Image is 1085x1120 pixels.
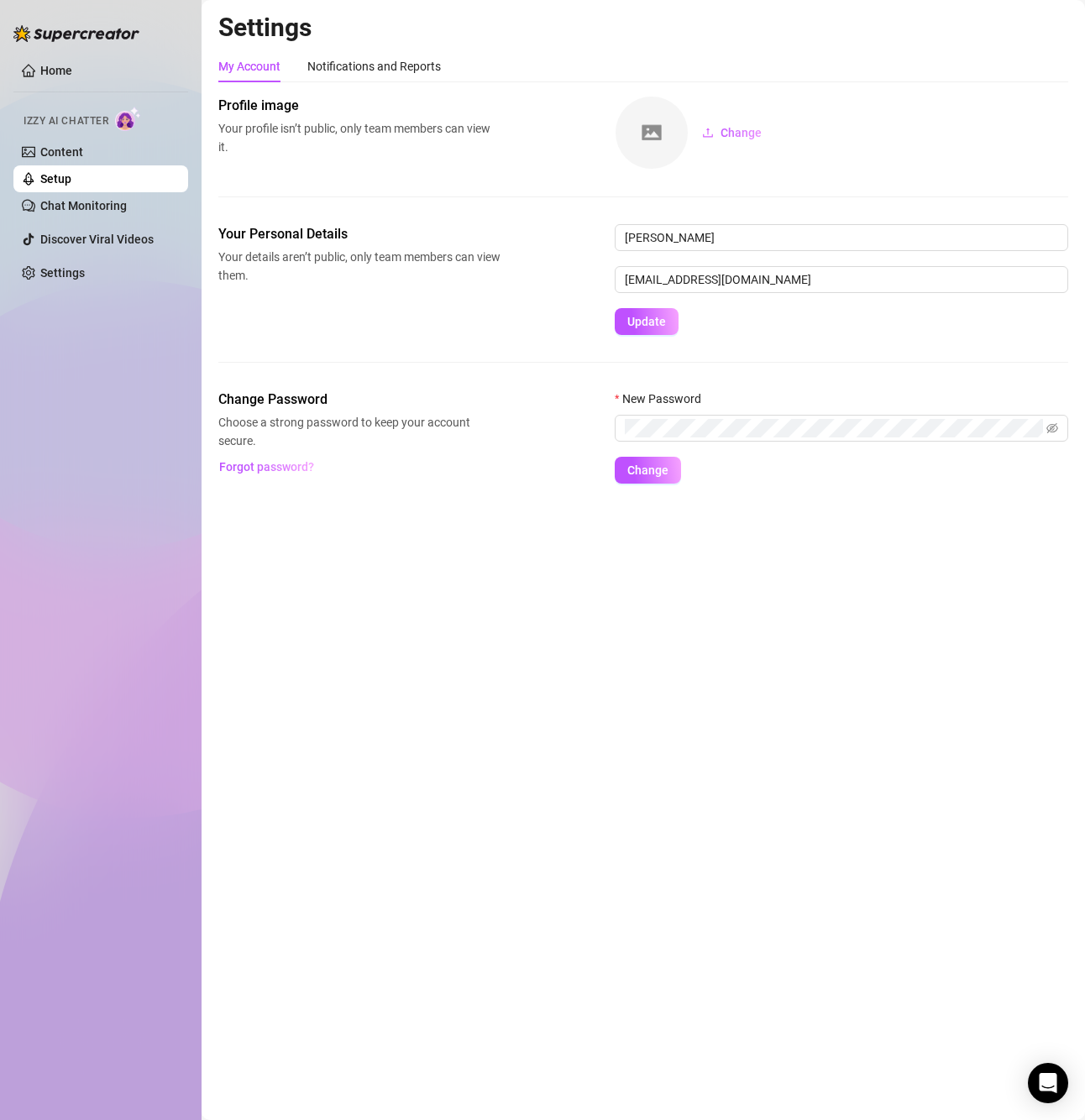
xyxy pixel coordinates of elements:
[616,97,688,169] img: square-placeholder.png
[218,453,314,480] button: Forgot password?
[627,315,666,328] span: Update
[218,248,501,285] span: Your details aren’t public, only team members can view them.
[218,119,501,156] span: Your profile isn’t public, only team members can view it.
[689,119,775,146] button: Change
[615,266,1068,293] input: Enter new email
[13,25,139,42] img: logo-BBDzfeDw.svg
[615,390,712,408] label: New Password
[307,57,441,76] div: Notifications and Reports
[218,12,1068,44] h2: Settings
[721,126,762,139] span: Change
[627,463,668,477] span: Change
[40,266,85,280] a: Settings
[40,199,127,212] a: Chat Monitoring
[40,233,154,246] a: Discover Viral Videos
[40,64,72,77] a: Home
[702,127,714,139] span: upload
[218,224,501,244] span: Your Personal Details
[218,57,280,76] div: My Account
[40,145,83,159] a: Content
[1046,422,1058,434] span: eye-invisible
[219,460,314,474] span: Forgot password?
[40,172,71,186] a: Setup
[615,457,681,484] button: Change
[24,113,108,129] span: Izzy AI Chatter
[218,413,501,450] span: Choose a strong password to keep your account secure.
[1028,1063,1068,1103] div: Open Intercom Messenger
[615,308,679,335] button: Update
[625,419,1043,437] input: New Password
[218,96,501,116] span: Profile image
[615,224,1068,251] input: Enter name
[115,107,141,131] img: AI Chatter
[218,390,501,410] span: Change Password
